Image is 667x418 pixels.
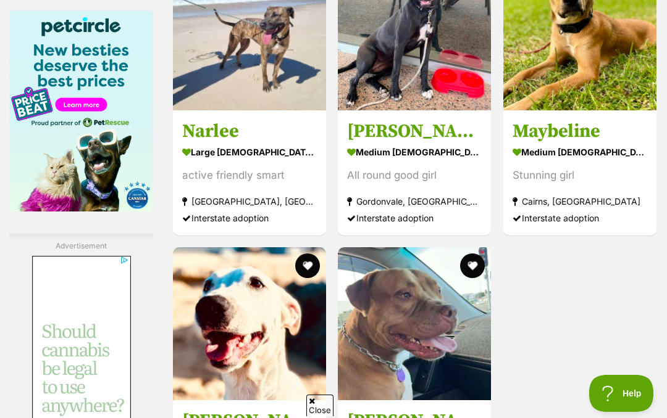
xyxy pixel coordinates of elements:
strong: Cairns, [GEOGRAPHIC_DATA] [513,193,647,210]
img: Alexis - Bull Arab Dog [173,247,326,400]
strong: medium [DEMOGRAPHIC_DATA] Dog [347,143,482,161]
div: Stunning girl [513,167,647,184]
a: Maybeline medium [DEMOGRAPHIC_DATA] Dog Stunning girl Cairns, [GEOGRAPHIC_DATA] Interstate adoption [503,110,657,236]
iframe: Help Scout Beacon - Open [589,375,655,412]
img: Pet Circle promo banner [9,10,153,211]
strong: Gordonvale, [GEOGRAPHIC_DATA] [347,193,482,210]
strong: [GEOGRAPHIC_DATA], [GEOGRAPHIC_DATA] [182,193,317,210]
button: favourite [461,253,485,278]
a: Narlee large [DEMOGRAPHIC_DATA] Dog active friendly smart [GEOGRAPHIC_DATA], [GEOGRAPHIC_DATA] In... [173,110,326,236]
strong: medium [DEMOGRAPHIC_DATA] Dog [513,143,647,161]
img: Rosie - American Staffordshire Terrier Dog [338,247,491,400]
h3: Narlee [182,120,317,143]
strong: large [DEMOGRAPHIC_DATA] Dog [182,143,317,161]
button: favourite [295,253,320,278]
div: Interstate adoption [513,210,647,226]
div: active friendly smart [182,167,317,184]
h3: Maybeline [513,120,647,143]
div: Interstate adoption [182,210,317,226]
div: Interstate adoption [347,210,482,226]
span: Close [306,395,333,416]
a: [PERSON_NAME] medium [DEMOGRAPHIC_DATA] Dog All round good girl Gordonvale, [GEOGRAPHIC_DATA] Int... [338,110,491,236]
div: All round good girl [347,167,482,184]
h3: [PERSON_NAME] [347,120,482,143]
